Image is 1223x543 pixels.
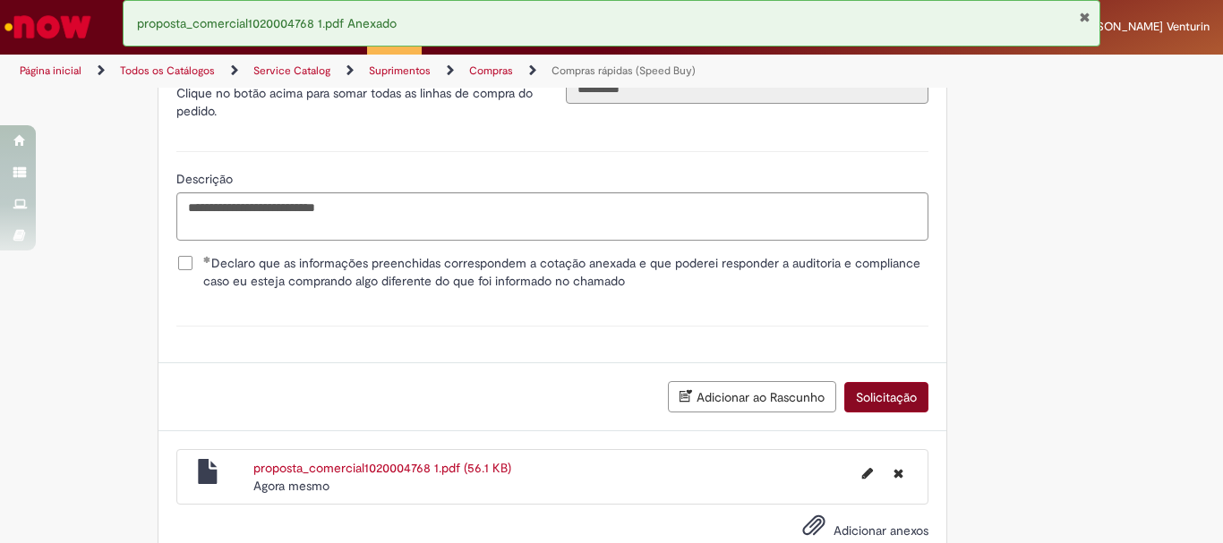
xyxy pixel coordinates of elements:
span: Obrigatório Preenchido [203,256,211,263]
a: proposta_comercial1020004768 1.pdf (56.1 KB) [253,460,511,476]
time: 28/08/2025 16:42:03 [253,478,329,494]
button: Editar nome de arquivo proposta_comercial1020004768 1.pdf [851,459,884,488]
a: Página inicial [20,64,81,78]
img: ServiceNow [2,9,94,45]
span: proposta_comercial1020004768 1.pdf Anexado [137,15,397,31]
span: Agora mesmo [253,478,329,494]
span: [PERSON_NAME] Venturin [1073,19,1210,34]
a: Suprimentos [369,64,431,78]
span: Adicionar anexos [834,522,928,539]
button: Solicitação [844,382,928,412]
input: Valor Total (REAL) [566,73,928,104]
button: Fechar Notificação [1079,10,1090,24]
button: Excluir proposta_comercial1020004768 1.pdf [883,459,914,488]
a: Compras [469,64,513,78]
p: Clique no botão acima para somar todas as linhas de compra do pedido. [176,84,539,120]
a: Service Catalog [253,64,330,78]
span: Declaro que as informações preenchidas correspondem a cotação anexada e que poderei responder a a... [203,254,928,290]
a: Todos os Catálogos [120,64,215,78]
button: Adicionar ao Rascunho [668,381,836,412]
textarea: Descrição [176,192,928,241]
ul: Trilhas de página [13,55,802,88]
a: Compras rápidas (Speed Buy) [552,64,696,78]
span: Descrição [176,171,236,187]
